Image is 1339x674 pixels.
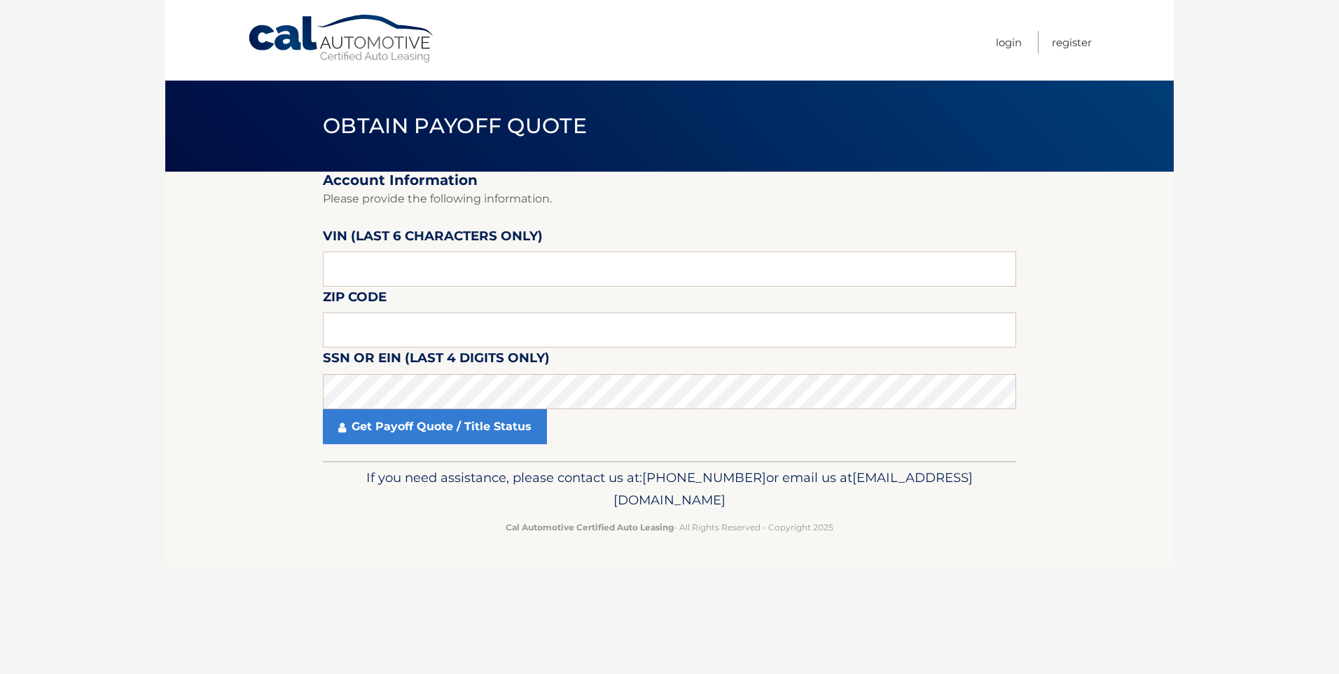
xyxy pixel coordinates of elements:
a: Get Payoff Quote / Title Status [323,409,547,444]
a: Cal Automotive [247,14,436,64]
span: [PHONE_NUMBER] [642,469,766,486]
a: Login [996,31,1022,54]
strong: Cal Automotive Certified Auto Leasing [506,522,674,532]
a: Register [1052,31,1092,54]
p: If you need assistance, please contact us at: or email us at [332,467,1007,511]
h2: Account Information [323,172,1016,189]
label: Zip Code [323,287,387,312]
span: Obtain Payoff Quote [323,113,587,139]
p: - All Rights Reserved - Copyright 2025 [332,520,1007,535]
label: SSN or EIN (last 4 digits only) [323,348,550,373]
label: VIN (last 6 characters only) [323,226,543,252]
p: Please provide the following information. [323,189,1016,209]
